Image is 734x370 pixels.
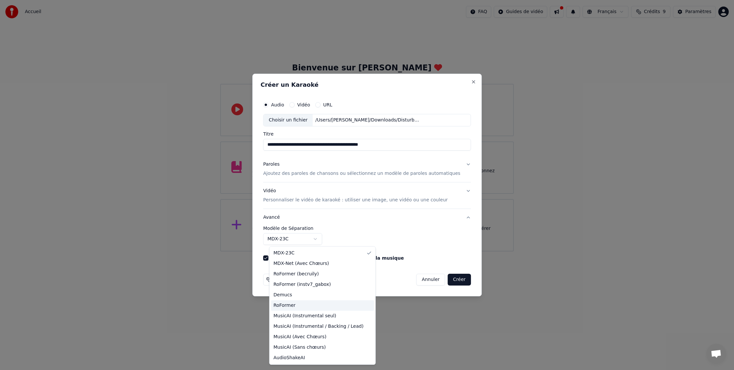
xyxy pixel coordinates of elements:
span: MusicAI (Avec Chœurs) [274,334,327,340]
span: RoFormer (becruily) [274,271,319,277]
span: MusicAI (Sans chœurs) [274,344,326,351]
span: MDX-Net (Avec Chœurs) [274,260,329,267]
span: RoFormer (instv7_gabox) [274,281,331,288]
span: AudioShakeAI [274,355,305,361]
span: Demucs [274,292,292,298]
span: MusicAI (Instrumental / Backing / Lead) [274,323,364,330]
span: MusicAI (Instrumental seul) [274,313,337,319]
span: RoFormer [274,302,296,309]
span: MDX-23C [274,250,295,256]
